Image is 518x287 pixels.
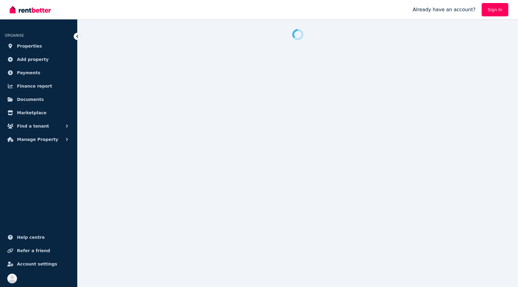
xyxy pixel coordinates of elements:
[5,40,72,52] a: Properties
[5,120,72,132] button: Find a tenant
[17,82,52,90] span: Finance report
[5,67,72,79] a: Payments
[5,107,72,119] a: Marketplace
[17,260,57,268] span: Account settings
[17,122,49,130] span: Find a tenant
[17,96,44,103] span: Documents
[5,53,72,65] a: Add property
[5,231,72,243] a: Help centre
[17,69,40,76] span: Payments
[5,258,72,270] a: Account settings
[17,234,45,241] span: Help centre
[482,3,508,16] a: Sign In
[10,5,51,14] img: RentBetter
[5,33,24,38] span: ORGANISE
[5,80,72,92] a: Finance report
[17,42,42,50] span: Properties
[5,245,72,257] a: Refer a friend
[5,133,72,145] button: Manage Property
[17,136,58,143] span: Manage Property
[17,247,50,254] span: Refer a friend
[5,93,72,105] a: Documents
[17,56,49,63] span: Add property
[413,6,476,13] span: Already have an account?
[17,109,46,116] span: Marketplace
